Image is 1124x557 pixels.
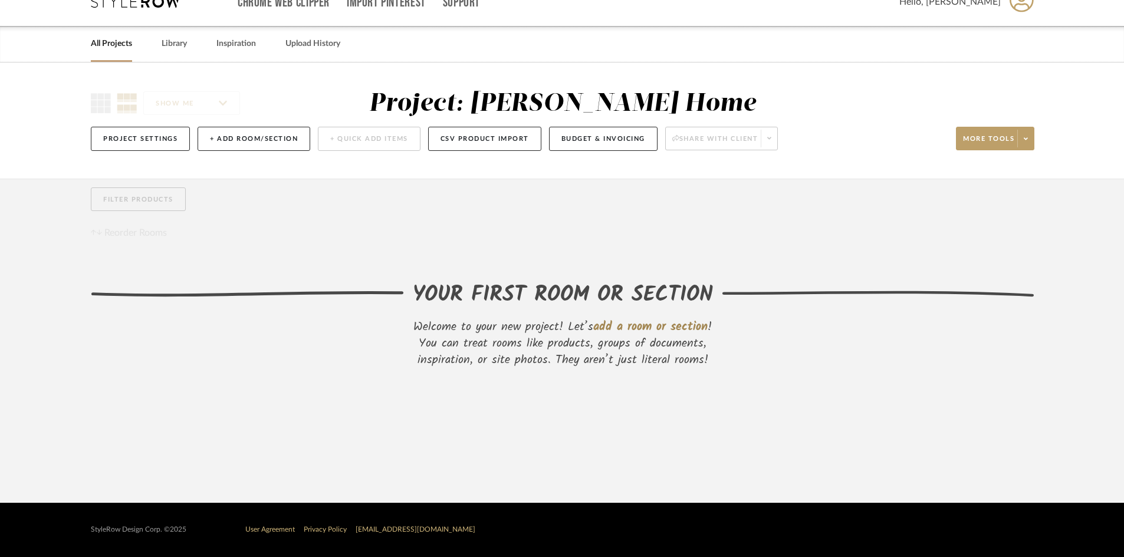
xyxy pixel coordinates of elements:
[91,226,167,240] button: Reorder Rooms
[356,526,475,533] a: [EMAIL_ADDRESS][DOMAIN_NAME]
[304,526,347,533] a: Privacy Policy
[722,291,1035,297] img: righthand-divider.svg
[318,127,420,151] button: + Quick Add Items
[216,36,256,52] a: Inspiration
[593,318,708,337] span: add a room or section
[162,36,187,52] a: Library
[91,36,132,52] a: All Projects
[549,127,658,151] button: Budget & Invoicing
[245,526,295,533] a: User Agreement
[104,226,167,240] span: Reorder Rooms
[91,127,190,151] button: Project Settings
[956,127,1034,150] button: More tools
[91,525,186,534] div: StyleRow Design Corp. ©2025
[403,319,722,368] div: Welcome to your new project! Let’s ! You can treat rooms like products, groups of documents, insp...
[413,279,713,311] div: YOUR FIRST ROOM OR SECTION
[963,134,1014,152] span: More tools
[285,36,340,52] a: Upload History
[428,127,541,151] button: CSV Product Import
[665,127,778,150] button: Share with client
[369,91,756,116] div: Project: [PERSON_NAME] Home
[672,134,758,152] span: Share with client
[91,291,404,297] img: lefthand-divider.svg
[91,187,186,212] button: Filter Products
[198,127,310,151] button: + Add Room/Section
